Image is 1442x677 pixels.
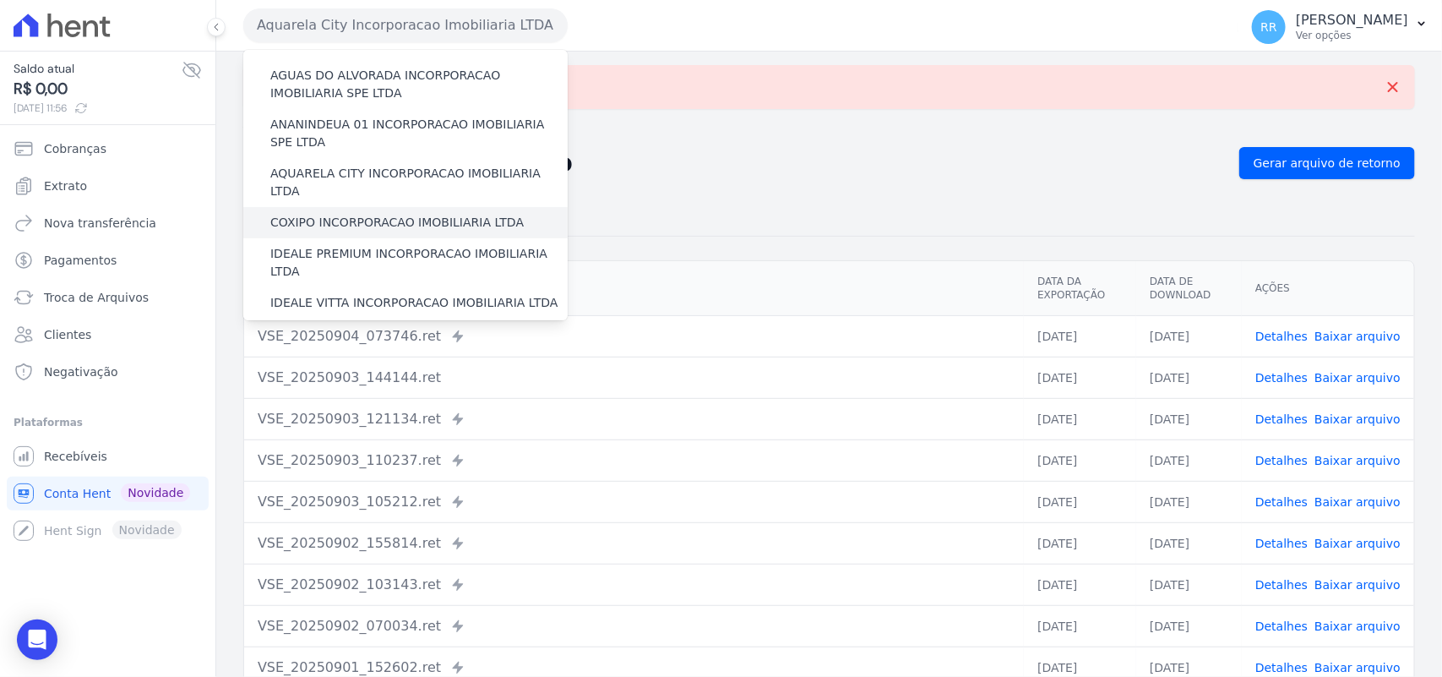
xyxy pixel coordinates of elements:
td: [DATE] [1024,481,1136,522]
a: Detalhes [1255,454,1308,467]
label: AGUAS DO ALVORADA INCORPORACAO IMOBILIARIA SPE LTDA [270,67,568,102]
a: Extrato [7,169,209,203]
a: Baixar arquivo [1314,495,1401,509]
a: Negativação [7,355,209,389]
p: Ver opções [1296,29,1408,42]
td: [DATE] [1024,357,1136,398]
a: Cobranças [7,132,209,166]
div: VSE_20250904_073746.ret [258,326,1010,347]
h2: Exportações de Retorno [243,151,1226,175]
nav: Sidebar [14,132,202,548]
td: [DATE] [1136,481,1242,522]
a: Baixar arquivo [1314,412,1401,426]
a: Baixar arquivo [1314,661,1401,674]
td: [DATE] [1136,315,1242,357]
a: Detalhes [1255,537,1308,550]
span: Clientes [44,326,91,343]
a: Baixar arquivo [1314,454,1401,467]
a: Detalhes [1255,371,1308,385]
td: [DATE] [1024,522,1136,564]
td: [DATE] [1024,398,1136,440]
nav: Breadcrumb [243,123,1415,140]
div: VSE_20250903_110237.ret [258,450,1010,471]
a: Baixar arquivo [1314,620,1401,633]
td: [DATE] [1136,440,1242,481]
td: [DATE] [1136,605,1242,647]
span: Pagamentos [44,252,117,269]
span: Novidade [121,483,190,502]
a: Recebíveis [7,440,209,473]
div: Plataformas [14,412,202,433]
a: Detalhes [1255,578,1308,592]
div: VSE_20250903_144144.ret [258,368,1010,388]
button: RR [PERSON_NAME] Ver opções [1238,3,1442,51]
a: Detalhes [1255,330,1308,343]
a: Detalhes [1255,620,1308,633]
div: VSE_20250902_155814.ret [258,533,1010,554]
span: R$ 0,00 [14,78,182,101]
a: Conta Hent Novidade [7,477,209,510]
a: Gerar arquivo de retorno [1239,147,1415,179]
a: Detalhes [1255,661,1308,674]
div: VSE_20250902_103143.ret [258,575,1010,595]
a: Detalhes [1255,412,1308,426]
span: Cobranças [44,140,106,157]
div: VSE_20250902_070034.ret [258,616,1010,636]
a: Nova transferência [7,206,209,240]
a: Detalhes [1255,495,1308,509]
span: Saldo atual [14,60,182,78]
td: [DATE] [1024,605,1136,647]
span: Gerar arquivo de retorno [1254,155,1401,172]
label: IDEALE PREMIUM INCORPORACAO IMOBILIARIA LTDA [270,245,568,281]
th: Data de Download [1136,261,1242,316]
div: VSE_20250903_121134.ret [258,409,1010,429]
p: [PERSON_NAME] [1296,12,1408,29]
td: [DATE] [1024,564,1136,605]
span: Troca de Arquivos [44,289,149,306]
td: [DATE] [1136,398,1242,440]
label: AQUARELA CITY INCORPORACAO IMOBILIARIA LTDA [270,165,568,200]
span: Extrato [44,177,87,194]
label: ANANINDEUA 01 INCORPORACAO IMOBILIARIA SPE LTDA [270,116,568,151]
td: [DATE] [1136,564,1242,605]
th: Ações [1242,261,1414,316]
a: Pagamentos [7,243,209,277]
button: Aquarela City Incorporacao Imobiliaria LTDA [243,8,568,42]
td: [DATE] [1024,315,1136,357]
td: [DATE] [1136,522,1242,564]
td: [DATE] [1136,357,1242,398]
a: Troca de Arquivos [7,281,209,314]
div: VSE_20250903_105212.ret [258,492,1010,512]
a: Baixar arquivo [1314,537,1401,550]
span: Recebíveis [44,448,107,465]
div: Open Intercom Messenger [17,620,57,660]
label: COXIPO INCORPORACAO IMOBILIARIA LTDA [270,214,524,232]
span: RR [1260,21,1276,33]
td: [DATE] [1024,440,1136,481]
span: Conta Hent [44,485,111,502]
span: Negativação [44,363,118,380]
span: [DATE] 11:56 [14,101,182,116]
span: Nova transferência [44,215,156,232]
a: Baixar arquivo [1314,371,1401,385]
a: Clientes [7,318,209,352]
a: Baixar arquivo [1314,330,1401,343]
th: Arquivo [244,261,1024,316]
label: IDEALE VITTA INCORPORACAO IMOBILIARIA LTDA [270,294,558,312]
a: Baixar arquivo [1314,578,1401,592]
th: Data da Exportação [1024,261,1136,316]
